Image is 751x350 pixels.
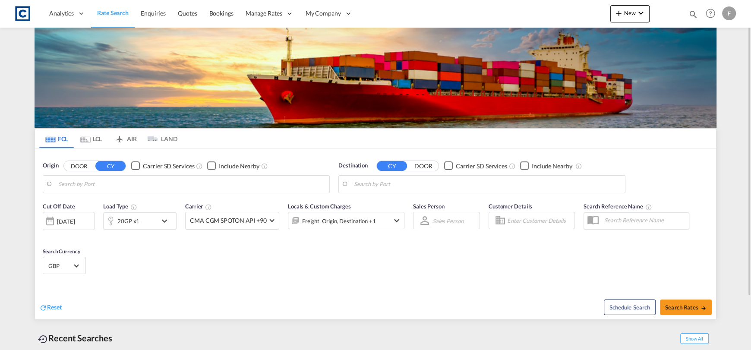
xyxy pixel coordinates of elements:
md-icon: Your search will be saved by the below given name [645,204,652,211]
span: Destination [338,161,368,170]
div: Carrier SD Services [456,162,507,170]
div: Freight Origin Destination Factory Stuffing [302,215,376,227]
md-tab-item: AIR [108,129,143,148]
div: Help [703,6,722,22]
md-tab-item: LCL [74,129,108,148]
md-icon: icon-information-outline [130,204,137,211]
div: Include Nearby [219,162,259,170]
span: Enquiries [141,9,166,17]
span: Show All [680,333,709,344]
span: Search Reference Name [584,203,652,210]
div: F [722,6,736,20]
button: DOOR [64,161,94,171]
div: icon-magnify [688,9,698,22]
md-icon: Unchecked: Ignores neighbouring ports when fetching rates.Checked : Includes neighbouring ports w... [575,163,582,170]
span: CMA CGM SPOTON API +90 [190,216,267,225]
span: Sales Person [413,203,445,210]
md-checkbox: Checkbox No Ink [131,161,194,170]
md-icon: icon-chevron-down [159,216,174,226]
md-icon: icon-airplane [114,134,125,140]
md-checkbox: Checkbox No Ink [207,161,259,170]
button: Search Ratesicon-arrow-right [660,300,712,315]
md-icon: Unchecked: Ignores neighbouring ports when fetching rates.Checked : Includes neighbouring ports w... [261,163,268,170]
div: Include Nearby [532,162,572,170]
span: GBP [48,262,73,270]
md-tab-item: LAND [143,129,177,148]
div: [DATE] [43,212,95,230]
md-select: Sales Person [432,214,464,227]
button: CY [95,161,126,171]
md-icon: icon-plus 400-fg [614,8,624,18]
span: Search Currency [43,248,80,255]
md-icon: Unchecked: Search for CY (Container Yard) services for all selected carriers.Checked : Search for... [509,163,516,170]
button: icon-plus 400-fgNewicon-chevron-down [610,5,650,22]
input: Search Reference Name [600,214,689,227]
span: Origin [43,161,58,170]
md-icon: icon-backup-restore [38,334,48,344]
div: Freight Origin Destination Factory Stuffingicon-chevron-down [288,212,404,229]
input: Search by Port [354,178,621,191]
div: 20GP x1 [117,215,139,227]
span: Analytics [49,9,74,18]
md-checkbox: Checkbox No Ink [444,161,507,170]
img: 1fdb9190129311efbfaf67cbb4249bed.jpeg [13,4,32,23]
span: Rate Search [97,9,129,16]
md-icon: icon-magnify [688,9,698,19]
div: Origin DOOR CY Checkbox No InkUnchecked: Search for CY (Container Yard) services for all selected... [35,148,716,319]
md-icon: Unchecked: Search for CY (Container Yard) services for all selected carriers.Checked : Search for... [196,163,203,170]
span: New [614,9,646,16]
button: CY [377,161,407,171]
button: DOOR [408,161,439,171]
div: [DATE] [57,218,75,225]
md-pagination-wrapper: Use the left and right arrow keys to navigate between tabs [39,129,177,148]
div: Recent Searches [35,328,116,348]
md-select: Select Currency: £ GBPUnited Kingdom Pound [47,259,81,272]
span: Manage Rates [246,9,282,18]
md-icon: icon-chevron-down [391,215,402,226]
span: Search Rates [665,304,707,311]
md-icon: icon-chevron-down [636,8,646,18]
span: Cut Off Date [43,203,75,210]
span: My Company [306,9,341,18]
div: 20GP x1icon-chevron-down [103,212,177,230]
md-icon: icon-refresh [39,304,47,312]
div: icon-refreshReset [39,303,62,312]
span: Carrier [185,203,212,210]
button: Note: By default Schedule search will only considerorigin ports, destination ports and cut off da... [604,300,656,315]
span: Help [703,6,718,21]
div: Carrier SD Services [143,162,194,170]
md-tab-item: FCL [39,129,74,148]
span: Locals & Custom Charges [288,203,351,210]
span: Load Type [103,203,137,210]
md-icon: icon-arrow-right [701,305,707,311]
img: LCL+%26+FCL+BACKGROUND.png [35,28,716,128]
md-datepicker: Select [43,229,49,241]
span: Customer Details [489,203,532,210]
input: Search by Port [58,178,325,191]
span: Reset [47,303,62,311]
md-icon: The selected Trucker/Carrierwill be displayed in the rate results If the rates are from another f... [205,204,212,211]
input: Enter Customer Details [507,214,572,227]
md-checkbox: Checkbox No Ink [520,161,572,170]
span: Quotes [178,9,197,17]
span: Bookings [209,9,234,17]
